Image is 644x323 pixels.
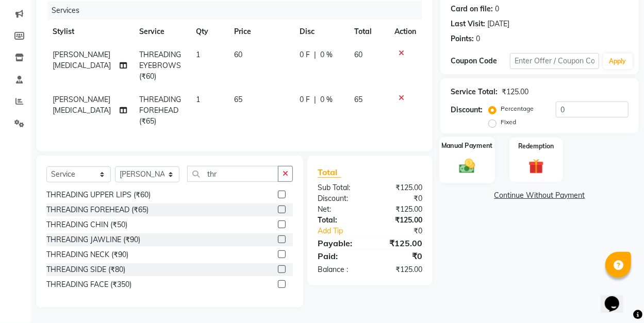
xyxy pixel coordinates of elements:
[451,87,498,97] div: Service Total:
[310,250,370,262] div: Paid:
[442,190,637,201] a: Continue Without Payment
[518,142,554,151] label: Redemption
[380,226,430,236] div: ₹0
[310,182,370,193] div: Sub Total:
[46,279,131,290] div: THREADING FACE (₹350)
[53,50,111,70] span: [PERSON_NAME] [MEDICAL_DATA]
[320,49,333,60] span: 0 %
[228,20,293,43] th: Price
[370,182,431,193] div: ₹125.00
[370,215,431,226] div: ₹125.00
[370,264,431,275] div: ₹125.00
[187,166,278,182] input: Search or Scan
[300,94,310,105] span: 0 F
[53,95,111,115] span: [PERSON_NAME] [MEDICAL_DATA]
[354,95,362,104] span: 65
[320,94,333,105] span: 0 %
[348,20,389,43] th: Total
[388,20,422,43] th: Action
[139,50,181,81] span: THREADING EYEBROWS (₹60)
[46,234,140,245] div: THREADING JAWLINE (₹90)
[370,204,431,215] div: ₹125.00
[370,193,431,204] div: ₹0
[451,33,474,44] div: Points:
[451,56,510,66] div: Coupon Code
[370,250,431,262] div: ₹0
[314,49,316,60] span: |
[501,104,534,113] label: Percentage
[139,95,181,126] span: THREADING FOREHEAD (₹65)
[46,219,127,230] div: THREADING CHIN (₹50)
[234,50,242,59] span: 60
[487,19,509,29] div: [DATE]
[234,95,242,104] span: 65
[46,190,151,200] div: THREADING UPPER LIPS (₹60)
[476,33,480,44] div: 0
[310,226,380,236] a: Add Tip
[300,49,310,60] span: 0 F
[196,50,200,59] span: 1
[502,87,529,97] div: ₹125.00
[451,105,483,115] div: Discount:
[441,141,493,150] label: Manual Payment
[190,20,227,43] th: Qty
[524,157,549,176] img: _gift.svg
[451,19,485,29] div: Last Visit:
[451,4,493,14] div: Card on file:
[310,193,370,204] div: Discount:
[354,50,362,59] span: 60
[196,95,200,104] span: 1
[46,20,133,43] th: Stylist
[310,264,370,275] div: Balance :
[310,215,370,226] div: Total:
[318,167,341,178] span: Total
[46,205,148,215] div: THREADING FOREHEAD (₹65)
[495,4,499,14] div: 0
[310,237,370,249] div: Payable:
[314,94,316,105] span: |
[46,249,128,260] div: THREADING NECK (₹90)
[310,204,370,215] div: Net:
[47,1,430,20] div: Services
[46,264,125,275] div: THREADING SIDE (₹80)
[510,53,599,69] input: Enter Offer / Coupon Code
[603,54,633,69] button: Apply
[501,117,516,127] label: Fixed
[454,157,480,175] img: _cash.svg
[293,20,348,43] th: Disc
[370,237,431,249] div: ₹125.00
[601,282,634,313] iframe: chat widget
[133,20,190,43] th: Service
